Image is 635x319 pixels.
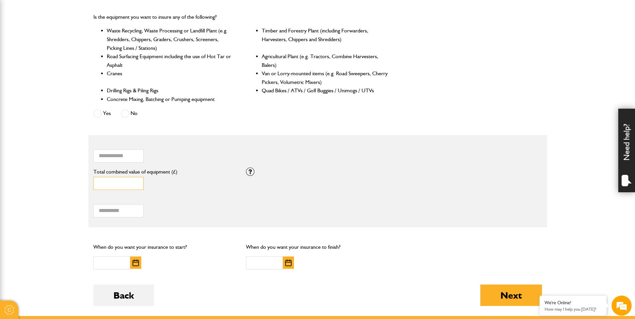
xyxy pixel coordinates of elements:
li: Drilling Rigs & Piling Rigs [107,86,234,95]
label: No [121,109,138,118]
li: Cranes [107,69,234,86]
li: Concrete Mixing, Batching or Pumping equipment [107,95,234,104]
button: Back [93,285,154,306]
li: Van or Lorry-mounted items (e.g. Road Sweepers, Cherry Pickers, Volumetric Mixers) [262,69,389,86]
input: Enter your last name [9,62,122,77]
p: When do you want your insurance to start? [93,243,236,251]
p: How may I help you today? [545,307,602,312]
div: We're Online! [545,300,602,306]
li: Road Surfacing Equipment including the use of Hot Tar or Asphalt [107,52,234,69]
label: Total combined value of equipment (£) [93,169,236,175]
li: Agricultural Plant (e.g. Tractors, Combine Harvesters, Balers) [262,52,389,69]
input: Enter your phone number [9,101,122,116]
img: Choose date [133,259,139,266]
p: Is the equipment you want to insure any of the following? [93,13,389,21]
textarea: Type your message and hit 'Enter' [9,121,122,200]
button: Next [480,285,542,306]
img: d_20077148190_company_1631870298795_20077148190 [11,37,28,46]
li: Timber and Forestry Plant (including Forwarders, Harvesters, Chippers and Shredders) [262,26,389,52]
li: Quad Bikes / ATVs / Golf Buggies / Unimogs / UTVs [262,86,389,95]
img: Choose date [285,259,292,266]
div: Need help? [618,109,635,192]
div: Chat with us now [35,37,112,46]
em: Start Chat [91,206,122,215]
li: Waste Recycling, Waste Processing or Landfill Plant (e.g. Shredders, Chippers, Graders, Crushers,... [107,26,234,52]
div: Minimize live chat window [110,3,126,19]
input: Enter your email address [9,82,122,96]
p: When do you want your insurance to finish? [246,243,389,251]
label: Yes [93,109,111,118]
